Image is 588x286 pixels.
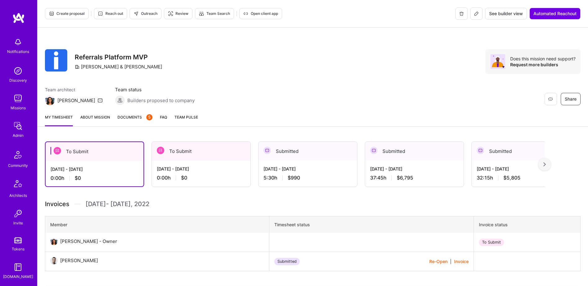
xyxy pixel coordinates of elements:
h3: Referrals Platform MVP [75,53,165,61]
button: Create proposal [45,8,89,19]
div: To Submit [152,142,250,161]
button: Reach out [94,8,127,19]
span: $0 [181,175,187,181]
th: Member [45,216,269,233]
img: Submitted [370,147,378,154]
img: Avatar [490,54,505,69]
th: Timesheet status [269,216,474,233]
span: $990 [288,175,300,181]
img: Community [11,147,25,162]
div: Submitted [274,258,300,265]
button: Re-Open [429,258,448,265]
img: guide book [12,261,24,273]
img: To Submit [54,147,61,154]
button: Review [164,8,192,19]
img: Company Logo [45,49,67,71]
i: icon CompanyGray [75,64,80,69]
img: Invite [12,207,24,220]
a: About Mission [80,114,110,126]
a: My timesheet [45,114,73,126]
a: Team Pulse [175,114,198,126]
div: | [429,258,469,265]
span: [DATE] - [DATE] , 2022 [86,199,149,209]
span: Team Search [199,11,230,16]
span: Create proposal [49,11,85,16]
span: Share [565,96,577,102]
div: [DATE] - [DATE] [370,166,459,172]
img: teamwork [12,92,24,105]
div: Admin [13,132,24,139]
div: Tokens [12,246,24,252]
i: icon Targeter [168,11,173,16]
div: Invite [13,220,23,226]
button: Automated Reachout [529,8,581,19]
div: [DATE] - [DATE] [51,166,139,172]
i: icon Mail [98,98,103,103]
div: To Submit [479,239,504,246]
span: Open client app [243,11,278,16]
div: 37:45 h [370,175,459,181]
div: 32:15 h [477,175,565,181]
img: Builders proposed to company [115,95,125,105]
div: [DATE] - [DATE] [157,166,245,172]
img: admin teamwork [12,120,24,132]
span: $0 [75,175,81,181]
img: To Submit [157,147,164,154]
div: Request more builders [510,62,576,67]
div: Discovery [9,77,27,84]
img: Divider [74,199,81,209]
div: [DATE] - [DATE] [477,166,565,172]
img: User Avatar [50,257,58,264]
span: Automated Reachout [533,11,577,17]
img: right [543,162,546,167]
img: tokens [14,237,22,243]
a: FAQ [160,114,167,126]
img: bell [12,36,24,48]
div: [DATE] - [DATE] [263,166,352,172]
div: Submitted [365,142,464,161]
div: [PERSON_NAME] [60,257,98,264]
div: Missions [11,105,26,111]
span: Documents [117,114,153,120]
div: [DOMAIN_NAME] [3,273,33,280]
div: 5 [146,114,153,120]
div: Community [8,162,28,169]
img: User Avatar [50,238,58,245]
button: See builder view [485,8,527,19]
img: Submitted [263,147,271,154]
img: Team Architect [45,95,55,105]
button: Open client app [239,8,282,19]
span: See builder view [489,11,523,17]
span: Team status [115,86,195,93]
a: Documents5 [117,114,153,126]
button: Team Search [195,8,234,19]
div: 0:00 h [51,175,139,181]
div: Submitted [472,142,570,161]
button: Outreach [130,8,161,19]
button: Share [561,93,581,105]
i: icon EyeClosed [548,97,553,102]
span: Reach out [98,11,123,16]
span: $6,795 [397,175,413,181]
div: [PERSON_NAME] - Owner [60,238,117,245]
span: Review [168,11,188,16]
img: discovery [12,65,24,77]
button: Invoice [454,258,469,265]
img: Architects [11,177,25,192]
img: Submitted [477,147,484,154]
span: Builders proposed to company [127,97,195,104]
div: To Submit [46,142,144,161]
span: $5,805 [503,175,520,181]
div: [PERSON_NAME] [57,97,95,104]
th: Invoice status [474,216,581,233]
span: Team Pulse [175,115,198,119]
div: Does this mission need support? [510,56,576,62]
div: Notifications [7,48,29,55]
div: [PERSON_NAME] & [PERSON_NAME] [75,63,162,70]
div: 0:00 h [157,175,245,181]
span: Invoices [45,199,69,209]
div: Submitted [259,142,357,161]
span: Team architect [45,86,103,93]
i: icon Proposal [49,11,54,16]
div: Architects [9,192,27,199]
